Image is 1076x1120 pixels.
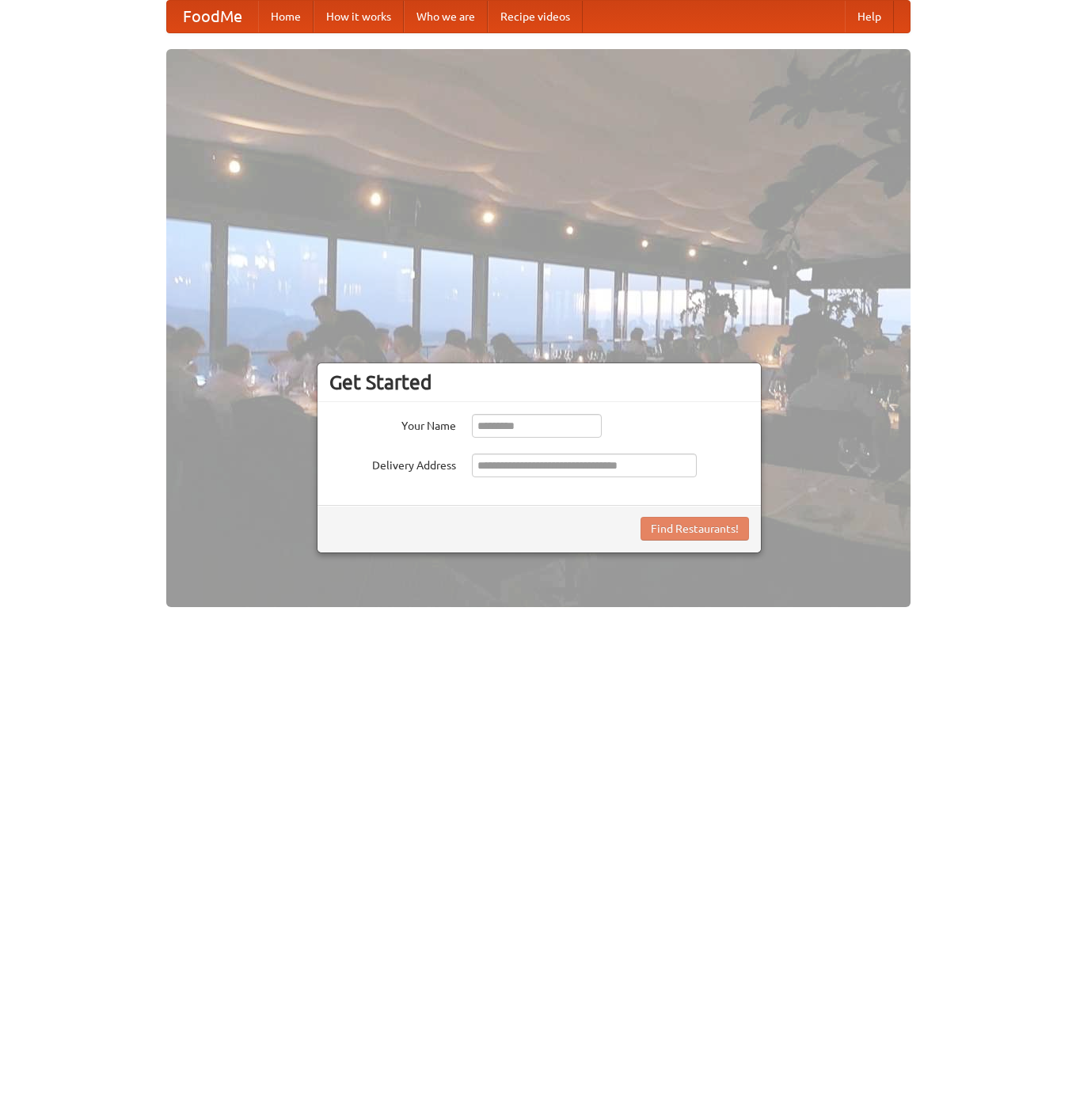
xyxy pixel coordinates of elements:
[329,370,749,394] h3: Get Started
[329,454,456,473] label: Delivery Address
[314,1,404,32] a: How it works
[329,414,456,434] label: Your Name
[404,1,488,32] a: Who we are
[167,1,258,32] a: FoodMe
[845,1,894,32] a: Help
[488,1,583,32] a: Recipe videos
[641,517,749,541] button: Find Restaurants!
[258,1,314,32] a: Home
